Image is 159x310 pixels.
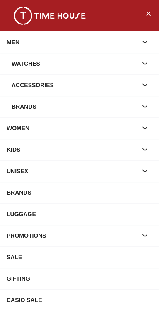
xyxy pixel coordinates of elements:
[7,35,137,50] div: MEN
[142,7,155,20] button: Close Menu
[7,271,152,286] div: GIFTING
[12,99,137,114] div: Brands
[7,293,152,308] div: CASIO SALE
[7,250,152,265] div: SALE
[7,228,137,243] div: PROMOTIONS
[7,142,137,157] div: KIDS
[8,7,91,25] img: ...
[7,185,152,200] div: BRANDS
[12,56,137,71] div: Watches
[12,78,137,93] div: Accessories
[7,121,137,136] div: WOMEN
[7,207,152,222] div: LUGGAGE
[7,164,137,179] div: UNISEX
